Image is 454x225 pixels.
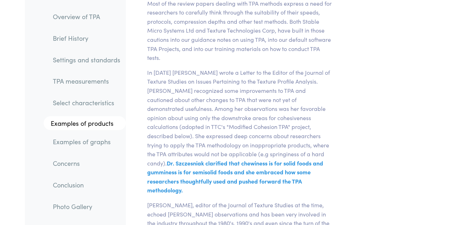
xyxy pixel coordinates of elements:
[47,177,126,193] a: Conclusion
[47,198,126,214] a: Photo Gallery
[47,95,126,111] a: Select characteristics
[47,155,126,171] a: Concerns
[47,134,126,150] a: Examples of graphs
[147,159,323,194] span: Dr. Szczesniak clarified that chewiness is for solid foods and gumminess is for semisolid foods a...
[143,68,336,195] p: In [DATE] [PERSON_NAME] wrote a Letter to the Editor of the Journal of Texture Studies on Issues ...
[47,73,126,89] a: TPA measurements
[47,9,126,25] a: Overview of TPA
[44,116,126,130] a: Examples of products
[47,30,126,46] a: Brief History
[47,51,126,68] a: Settings and standards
